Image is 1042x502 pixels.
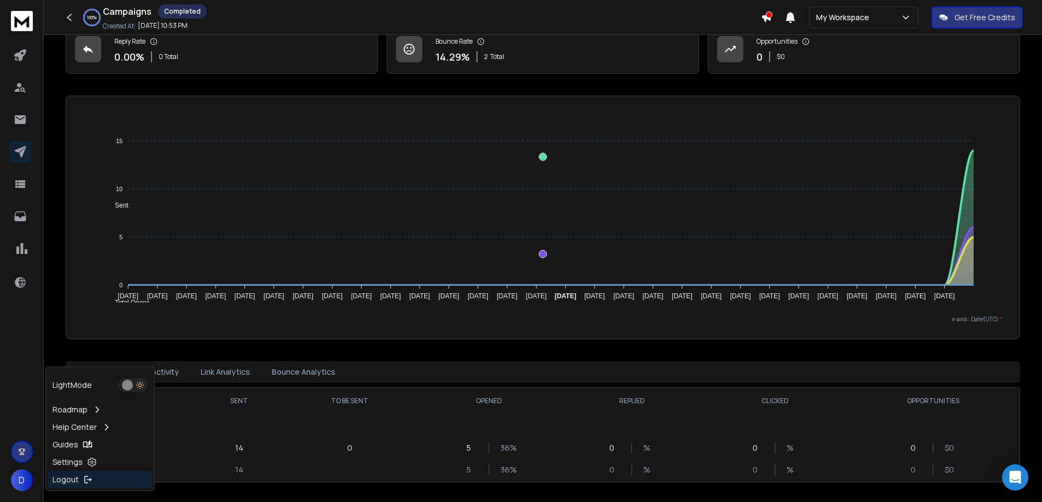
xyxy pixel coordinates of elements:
[48,436,152,453] a: Guides
[787,464,797,475] p: %
[176,292,197,300] tspan: [DATE]
[205,292,226,300] tspan: [DATE]
[703,388,847,414] th: CLICKED
[759,292,780,300] tspan: [DATE]
[756,37,797,46] p: Opportunities
[435,49,470,64] p: 14.29 %
[643,292,663,300] tspan: [DATE]
[387,27,699,74] a: Bounce Rate14.29%2Total
[114,49,144,64] p: 0.00 %
[816,12,874,23] p: My Workspace
[264,292,284,300] tspan: [DATE]
[911,464,922,475] p: 0
[932,7,1023,28] button: Get Free Credits
[484,52,488,61] span: 2
[954,12,1015,23] p: Get Free Credits
[561,388,704,414] th: REPLIED
[66,27,378,74] a: Reply Rate0.00%0 Total
[555,292,577,300] tspan: [DATE]
[753,464,764,475] p: 0
[107,202,129,209] span: Sent
[87,14,97,21] p: 100 %
[11,469,33,491] button: D
[701,292,721,300] tspan: [DATE]
[672,292,692,300] tspan: [DATE]
[53,474,79,485] p: Logout
[417,388,561,414] th: OPENED
[467,464,478,475] p: 5
[756,49,762,64] p: 0
[11,11,33,31] img: logo
[116,186,123,192] tspan: 10
[118,292,138,300] tspan: [DATE]
[322,292,342,300] tspan: [DATE]
[787,442,797,453] p: %
[730,292,751,300] tspan: [DATE]
[945,442,956,453] p: $ 0
[103,5,152,18] h1: Campaigns
[409,292,430,300] tspan: [DATE]
[609,442,620,453] p: 0
[119,234,123,240] tspan: 5
[235,464,243,475] p: 14
[490,52,504,61] span: Total
[265,360,342,384] button: Bounce Analytics
[911,442,922,453] p: 0
[584,292,605,300] tspan: [DATE]
[435,37,473,46] p: Bounce Rate
[53,457,83,468] p: Settings
[70,359,136,385] button: Step Analytics
[84,315,1002,323] p: x-axis : Date(UTC)
[439,292,459,300] tspan: [DATE]
[945,464,956,475] p: $ 0
[847,292,868,300] tspan: [DATE]
[114,37,145,46] p: Reply Rate
[380,292,401,300] tspan: [DATE]
[159,52,178,61] p: 0 Total
[145,360,185,384] button: Activity
[138,21,188,30] p: [DATE] 10:53 PM
[53,404,88,415] p: Roadmap
[53,380,92,391] p: Light Mode
[147,292,168,300] tspan: [DATE]
[609,464,620,475] p: 0
[468,292,488,300] tspan: [DATE]
[643,442,654,453] p: %
[818,292,839,300] tspan: [DATE]
[282,388,417,414] th: TO BE SENT
[53,439,78,450] p: Guides
[643,464,654,475] p: %
[876,292,897,300] tspan: [DATE]
[788,292,809,300] tspan: [DATE]
[497,292,517,300] tspan: [DATE]
[526,292,547,300] tspan: [DATE]
[347,442,352,453] p: 0
[500,464,511,475] p: 36 %
[777,52,785,61] p: $ 0
[235,292,255,300] tspan: [DATE]
[847,388,1020,414] th: OPPORTUNITIES
[103,22,136,31] p: Created At:
[905,292,926,300] tspan: [DATE]
[708,27,1020,74] a: Opportunities0$0
[48,418,152,436] a: Help Center
[934,292,955,300] tspan: [DATE]
[235,442,243,453] p: 14
[753,442,764,453] p: 0
[48,453,152,471] a: Settings
[500,442,511,453] p: 36 %
[194,360,257,384] button: Link Analytics
[158,4,207,19] div: Completed
[1002,464,1028,491] div: Open Intercom Messenger
[196,388,282,414] th: SENT
[467,442,478,453] p: 5
[48,401,152,418] a: Roadmap
[613,292,634,300] tspan: [DATE]
[53,422,97,433] p: Help Center
[119,282,123,288] tspan: 0
[116,138,123,144] tspan: 15
[351,292,372,300] tspan: [DATE]
[293,292,313,300] tspan: [DATE]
